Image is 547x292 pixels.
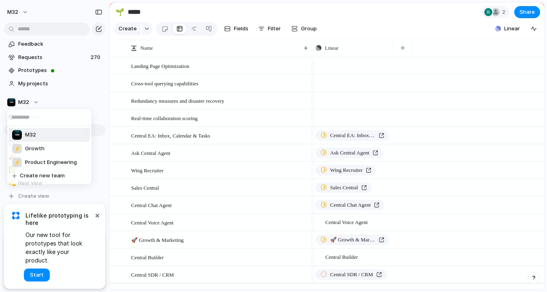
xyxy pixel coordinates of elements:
[20,172,65,180] span: Create new team
[12,158,22,167] div: ⚡
[25,145,45,153] span: Growth
[25,159,77,167] span: Product Engineering
[25,131,36,139] span: M32
[12,144,22,154] div: ⚡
